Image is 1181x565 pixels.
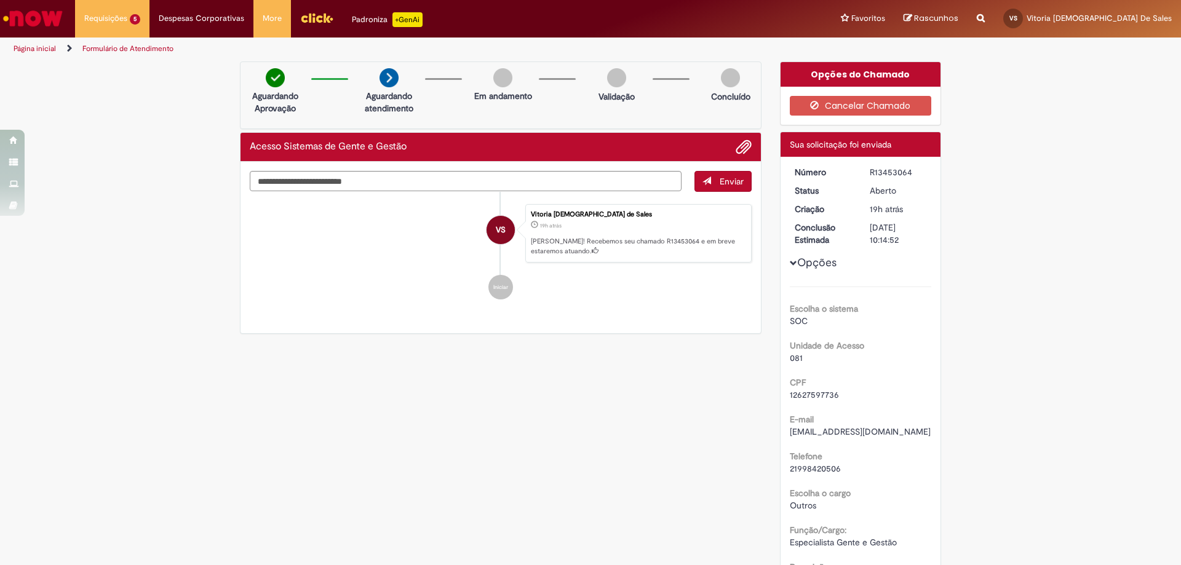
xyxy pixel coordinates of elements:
a: Página inicial [14,44,56,53]
span: Sua solicitação foi enviada [790,139,891,150]
p: Aguardando atendimento [359,90,419,114]
p: Validação [598,90,635,103]
ul: Trilhas de página [9,38,778,60]
span: Favoritos [851,12,885,25]
div: R13453064 [870,166,927,178]
span: Enviar [720,176,744,187]
span: SOC [790,315,808,326]
span: [EMAIL_ADDRESS][DOMAIN_NAME] [790,426,931,437]
div: Vitoria Mesquita de Sales [487,216,515,244]
span: 21998420506 [790,463,841,474]
a: Formulário de Atendimento [82,44,173,53]
div: Opções do Chamado [781,62,941,87]
img: click_logo_yellow_360x200.png [300,9,333,27]
h2: Acesso Sistemas de Gente e Gestão Histórico de tíquete [250,141,407,152]
li: Vitoria Mesquita de Sales [250,204,752,263]
dt: Criação [785,203,861,215]
span: VS [496,215,506,245]
dt: Conclusão Estimada [785,221,861,246]
span: Especialista Gente e Gestão [790,537,897,548]
span: Vitoria [DEMOGRAPHIC_DATA] De Sales [1027,13,1172,23]
time: 27/08/2025 15:14:49 [870,203,903,215]
b: Telefone [790,451,822,462]
span: 19h atrás [540,222,562,229]
b: Escolha o sistema [790,303,858,314]
button: Adicionar anexos [736,139,752,155]
img: img-circle-grey.png [607,68,626,87]
span: More [263,12,282,25]
span: Despesas Corporativas [159,12,244,25]
b: Unidade de Acesso [790,340,864,351]
img: check-circle-green.png [266,68,285,87]
dt: Status [785,184,861,197]
p: Aguardando Aprovação [245,90,305,114]
div: [DATE] 10:14:52 [870,221,927,246]
button: Enviar [694,171,752,192]
div: Padroniza [352,12,423,27]
span: Outros [790,500,816,511]
b: Escolha o cargo [790,488,851,499]
span: 19h atrás [870,203,903,215]
ul: Histórico de tíquete [250,192,752,312]
span: 081 [790,352,803,363]
time: 27/08/2025 15:14:49 [540,222,562,229]
p: [PERSON_NAME]! Recebemos seu chamado R13453064 e em breve estaremos atuando. [531,237,745,256]
span: Rascunhos [914,12,958,24]
dt: Número [785,166,861,178]
span: 5 [130,14,140,25]
div: Aberto [870,184,927,197]
span: 12627597736 [790,389,839,400]
b: CPF [790,377,806,388]
span: VS [1009,14,1017,22]
img: img-circle-grey.png [721,68,740,87]
img: arrow-next.png [380,68,399,87]
div: 27/08/2025 15:14:49 [870,203,927,215]
p: Em andamento [474,90,532,102]
b: Função/Cargo: [790,524,846,535]
button: Cancelar Chamado [790,96,932,116]
img: img-circle-grey.png [493,68,512,87]
a: Rascunhos [904,13,958,25]
span: Requisições [84,12,127,25]
p: +GenAi [392,12,423,27]
textarea: Digite sua mensagem aqui... [250,171,682,191]
b: E-mail [790,414,814,425]
div: Vitoria [DEMOGRAPHIC_DATA] de Sales [531,211,745,218]
p: Concluído [711,90,750,103]
img: ServiceNow [1,6,65,31]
